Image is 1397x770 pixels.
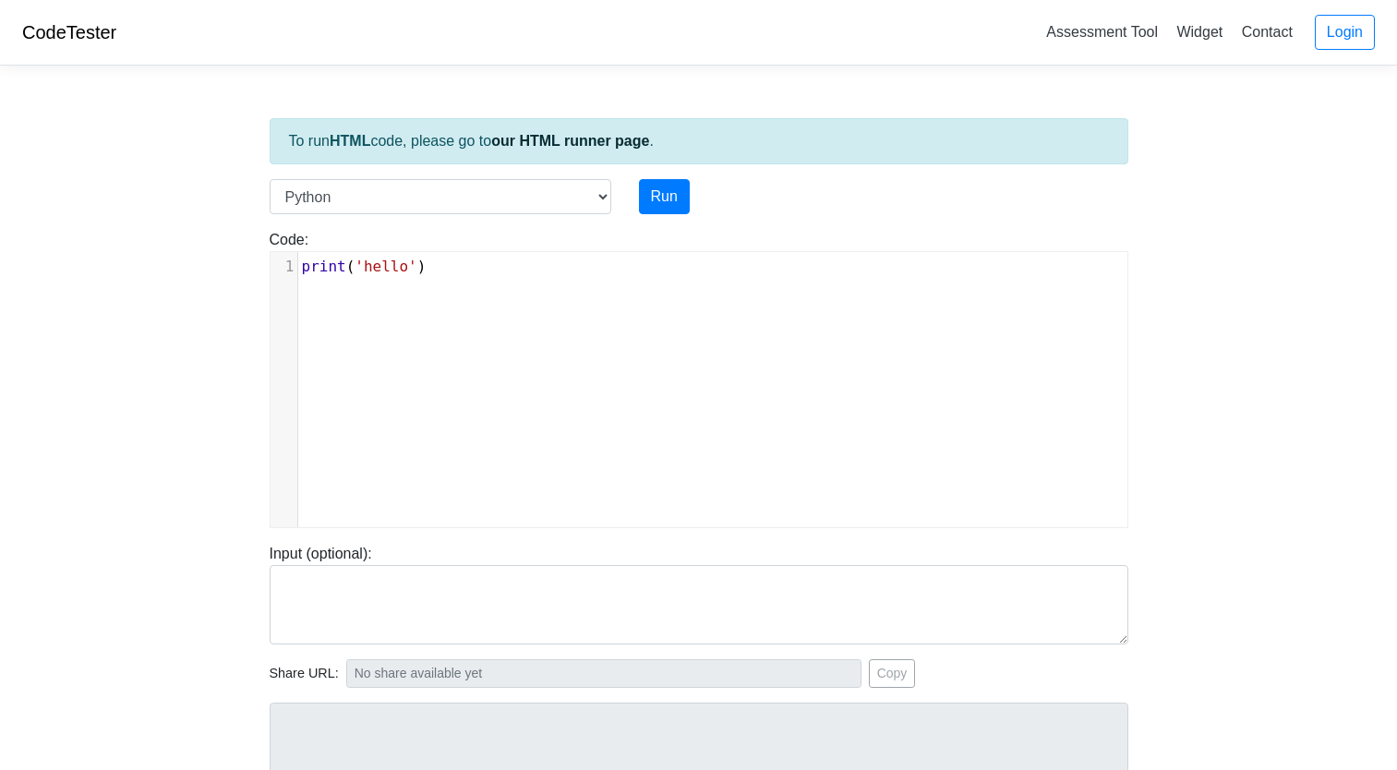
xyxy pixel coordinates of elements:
[346,659,861,688] input: No share available yet
[271,256,297,278] div: 1
[256,543,1142,644] div: Input (optional):
[270,118,1128,164] div: To run code, please go to .
[639,179,690,214] button: Run
[355,258,416,275] span: 'hello'
[1315,15,1375,50] a: Login
[1169,17,1230,47] a: Widget
[256,229,1142,528] div: Code:
[302,258,346,275] span: print
[1039,17,1165,47] a: Assessment Tool
[302,258,427,275] span: ( )
[270,664,339,684] span: Share URL:
[330,133,370,149] strong: HTML
[869,659,916,688] button: Copy
[1234,17,1300,47] a: Contact
[491,133,649,149] a: our HTML runner page
[22,22,116,42] a: CodeTester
